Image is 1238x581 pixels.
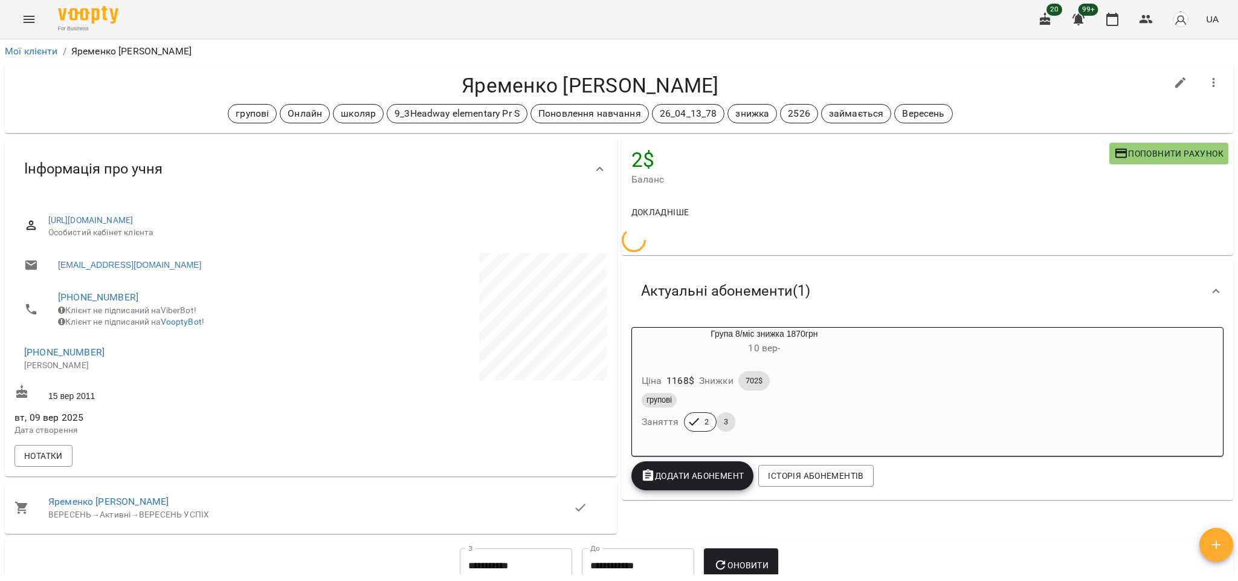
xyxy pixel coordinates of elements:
button: Група 8/міс знижка 1870грн10 вер- Ціна1168$Знижки702$груповіЗаняття23 [632,328,897,446]
p: групові [236,106,269,121]
span: For Business [58,25,118,33]
p: 1168 $ [666,374,694,388]
div: знижка [727,104,777,123]
p: Яременко [PERSON_NAME] [71,44,192,59]
span: 702$ [738,375,770,386]
span: → [91,510,100,519]
button: UA [1201,8,1223,30]
div: Вересень [894,104,952,123]
span: → [131,510,139,519]
span: Клієнт не підписаний на ! [58,317,204,326]
a: Мої клієнти [5,45,58,57]
p: знижка [735,106,769,121]
a: [PHONE_NUMBER] [58,291,138,303]
div: Інформація про учня [5,138,617,200]
span: Баланс [631,172,1109,187]
button: Нотатки [15,445,73,467]
p: Дата створення [15,424,308,437]
a: Яременко [PERSON_NAME] [48,496,169,507]
span: Поповнити рахунок [1114,146,1223,161]
span: Історія абонементів [768,469,863,483]
a: [URL][DOMAIN_NAME] [48,215,134,225]
span: 99+ [1078,4,1098,16]
h6: Знижки [699,372,733,389]
a: VooptyBot [161,317,202,326]
div: 9_3Headway elementary Pr S [387,104,527,123]
img: avatar_s.png [1172,11,1189,28]
div: 26_04_13_78 [652,104,725,123]
p: Поновлення навчання [538,106,641,121]
h6: Ціна [642,372,662,389]
img: Voopty Logo [58,6,118,24]
a: [PHONE_NUMBER] [24,346,105,358]
div: займається [821,104,891,123]
span: 2 [697,417,716,427]
p: Онлайн [288,106,322,121]
div: школяр [333,104,384,123]
div: 15 вер 2011 [12,382,311,404]
span: 10 вер - [748,342,780,354]
div: Група 8/міс знижка 1870грн [632,328,897,357]
p: [PERSON_NAME] [24,360,298,372]
span: Нотатки [24,449,63,463]
span: групові [642,395,677,406]
div: Актуальні абонементи(1) [622,260,1234,322]
span: Оновити [714,558,769,573]
span: 20 [1046,4,1062,16]
span: Особистий кабінет клієнта [48,227,598,239]
span: Інформація про учня [24,160,163,178]
p: 9_3Headway elementary Pr S [395,106,520,121]
span: 3 [717,417,735,427]
span: Клієнт не підписаний на ViberBot! [58,305,196,315]
p: школяр [341,106,376,121]
h6: Заняття [642,414,679,430]
div: Поновлення навчання [530,104,649,123]
div: ВЕРЕСЕНЬ Активні ВЕРЕСЕНЬ УСПІХ [48,509,573,521]
button: Докладніше [627,201,694,223]
span: Додати Абонемент [641,469,744,483]
button: Поповнити рахунок [1109,143,1228,164]
span: UA [1206,13,1219,25]
a: [EMAIL_ADDRESS][DOMAIN_NAME] [58,259,201,271]
button: Додати Абонемент [631,461,754,490]
span: Докладніше [631,205,689,219]
div: групові [228,104,277,123]
p: 26_04_13_78 [660,106,717,121]
div: Онлайн [280,104,330,123]
h4: 2 $ [631,148,1109,172]
p: займається [829,106,883,121]
div: 2526 [780,104,818,123]
h4: Яременко [PERSON_NAME] [15,73,1166,98]
span: вт, 09 вер 2025 [15,411,308,425]
span: Актуальні абонементи ( 1 ) [641,282,810,300]
button: Історія абонементів [758,465,873,487]
button: Menu [15,5,44,34]
p: 2526 [788,106,810,121]
p: Вересень [902,106,944,121]
nav: breadcrumb [5,44,1233,59]
li: / [63,44,66,59]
